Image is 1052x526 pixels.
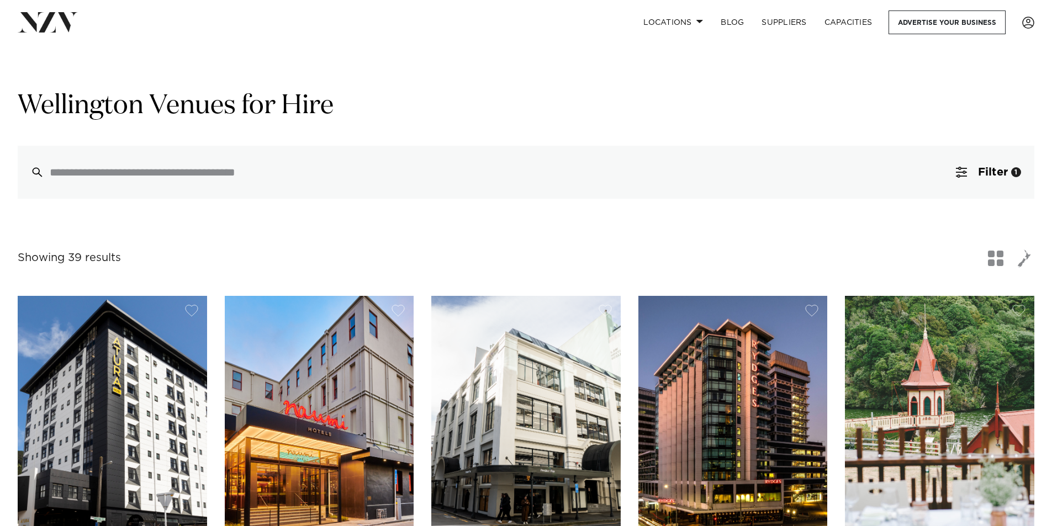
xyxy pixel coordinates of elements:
span: Filter [978,167,1008,178]
h1: Wellington Venues for Hire [18,89,1034,124]
button: Filter1 [943,146,1034,199]
div: 1 [1011,167,1021,177]
a: Locations [635,10,712,34]
a: BLOG [712,10,753,34]
a: Advertise your business [889,10,1006,34]
div: Showing 39 results [18,249,121,267]
a: SUPPLIERS [753,10,815,34]
a: Capacities [816,10,881,34]
img: nzv-logo.png [18,12,78,32]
